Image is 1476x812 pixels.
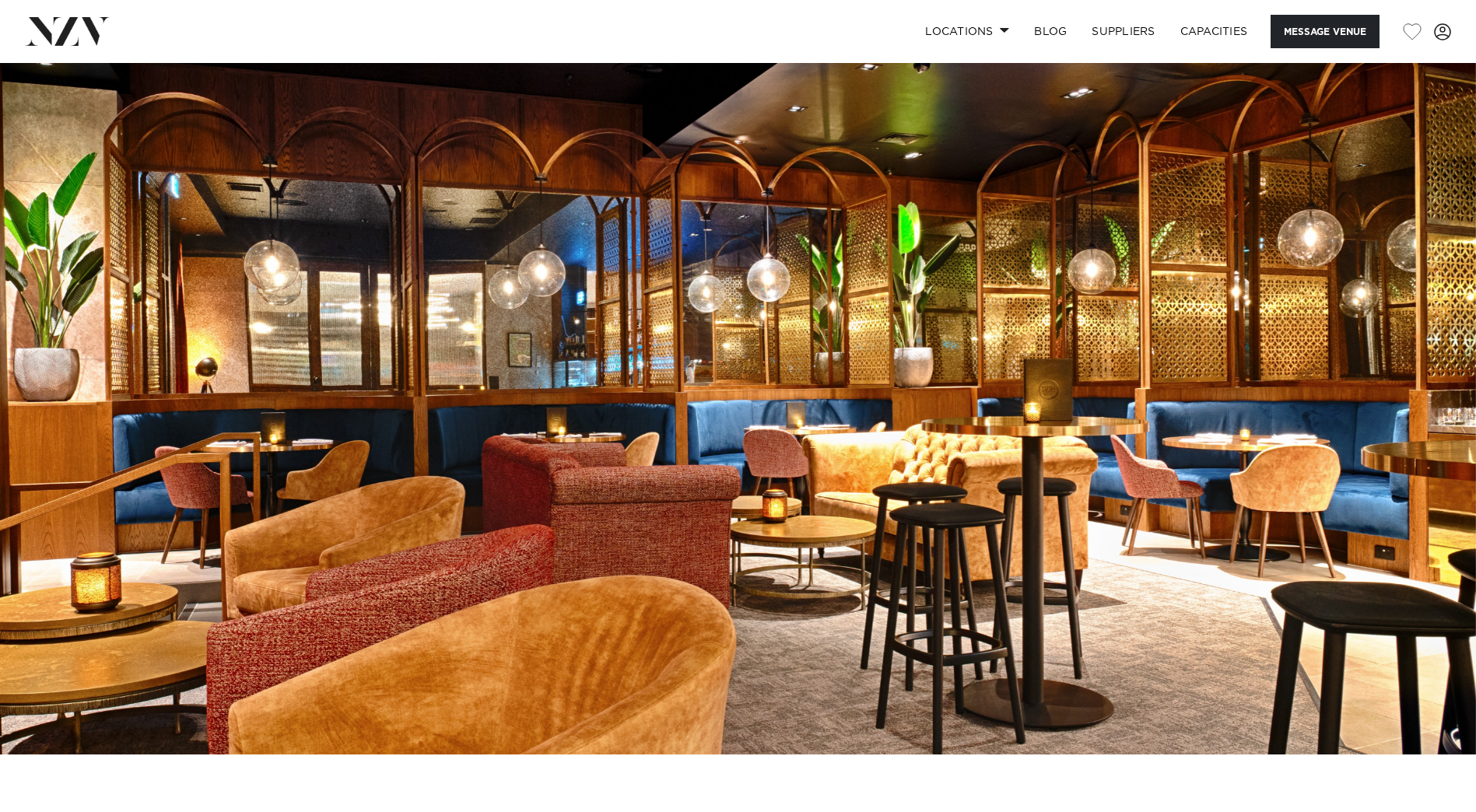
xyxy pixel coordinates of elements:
[1022,15,1079,48] a: BLOG
[1168,15,1260,48] a: Capacities
[1079,15,1167,48] a: SUPPLIERS
[1271,15,1380,48] button: Message Venue
[25,17,110,45] img: nzv-logo.png
[913,15,1022,48] a: Locations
